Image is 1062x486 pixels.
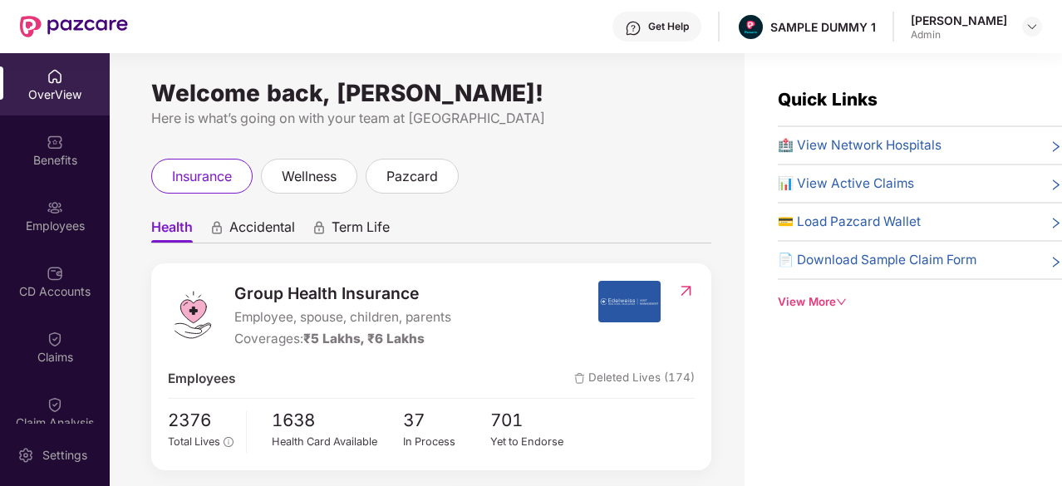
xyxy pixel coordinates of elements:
div: Yet to Endorse [490,434,578,450]
span: Quick Links [778,89,878,110]
div: [PERSON_NAME] [911,12,1007,28]
span: 2376 [168,407,234,434]
span: info-circle [224,437,233,446]
span: 📊 View Active Claims [778,174,914,194]
span: Group Health Insurance [234,281,451,306]
span: right [1050,253,1062,270]
span: Deleted Lives (174) [574,369,695,389]
span: Term Life [332,218,390,243]
div: SAMPLE DUMMY 1 [770,19,876,35]
img: logo [168,290,218,340]
img: svg+xml;base64,PHN2ZyBpZD0iSG9tZSIgeG1sbnM9Imh0dHA6Ly93d3cudzMub3JnLzIwMDAvc3ZnIiB3aWR0aD0iMjAiIG... [47,68,63,85]
div: Settings [37,447,92,464]
img: insurerIcon [598,281,661,322]
div: Get Help [648,20,689,33]
img: svg+xml;base64,PHN2ZyBpZD0iQ2xhaW0iIHhtbG5zPSJodHRwOi8vd3d3LnczLm9yZy8yMDAwL3N2ZyIgd2lkdGg9IjIwIi... [47,331,63,347]
img: New Pazcare Logo [20,16,128,37]
span: Employee, spouse, children, parents [234,307,451,327]
span: 1638 [272,407,403,434]
span: 📄 Download Sample Claim Form [778,250,976,270]
span: Accidental [229,218,295,243]
img: svg+xml;base64,PHN2ZyBpZD0iU2V0dGluZy0yMHgyMCIgeG1sbnM9Imh0dHA6Ly93d3cudzMub3JnLzIwMDAvc3ZnIiB3aW... [17,447,34,464]
div: Coverages: [234,329,451,349]
img: svg+xml;base64,PHN2ZyBpZD0iRW1wbG95ZWVzIiB4bWxucz0iaHR0cDovL3d3dy53My5vcmcvMjAwMC9zdmciIHdpZHRoPS... [47,199,63,216]
span: 💳 Load Pazcard Wallet [778,212,921,232]
div: Here is what’s going on with your team at [GEOGRAPHIC_DATA] [151,108,711,129]
span: right [1050,215,1062,232]
div: View More [778,293,1062,311]
div: Admin [911,28,1007,42]
img: svg+xml;base64,PHN2ZyBpZD0iRHJvcGRvd24tMzJ4MzIiIHhtbG5zPSJodHRwOi8vd3d3LnczLm9yZy8yMDAwL3N2ZyIgd2... [1025,20,1039,33]
img: svg+xml;base64,PHN2ZyBpZD0iQ0RfQWNjb3VudHMiIGRhdGEtbmFtZT0iQ0QgQWNjb3VudHMiIHhtbG5zPSJodHRwOi8vd3... [47,265,63,282]
span: 701 [490,407,578,434]
div: animation [312,220,327,235]
span: 37 [403,407,491,434]
img: Pazcare_Alternative_logo-01-01.png [739,15,763,39]
span: Total Lives [168,435,220,448]
span: ₹5 Lakhs, ₹6 Lakhs [303,331,425,346]
span: wellness [282,166,337,187]
span: Employees [168,369,235,389]
span: pazcard [386,166,438,187]
div: Welcome back, [PERSON_NAME]! [151,86,711,100]
img: svg+xml;base64,PHN2ZyBpZD0iQ2xhaW0iIHhtbG5zPSJodHRwOi8vd3d3LnczLm9yZy8yMDAwL3N2ZyIgd2lkdGg9IjIwIi... [47,396,63,413]
span: 🏥 View Network Hospitals [778,135,942,155]
span: right [1050,177,1062,194]
img: svg+xml;base64,PHN2ZyBpZD0iQmVuZWZpdHMiIHhtbG5zPSJodHRwOi8vd3d3LnczLm9yZy8yMDAwL3N2ZyIgd2lkdGg9Ij... [47,134,63,150]
span: down [836,297,847,307]
div: In Process [403,434,491,450]
img: deleteIcon [574,373,585,384]
div: Health Card Available [272,434,403,450]
span: right [1050,139,1062,155]
img: svg+xml;base64,PHN2ZyBpZD0iSGVscC0zMngzMiIgeG1sbnM9Imh0dHA6Ly93d3cudzMub3JnLzIwMDAvc3ZnIiB3aWR0aD... [625,20,642,37]
span: Health [151,218,193,243]
span: insurance [172,166,232,187]
div: animation [209,220,224,235]
img: RedirectIcon [677,282,695,299]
